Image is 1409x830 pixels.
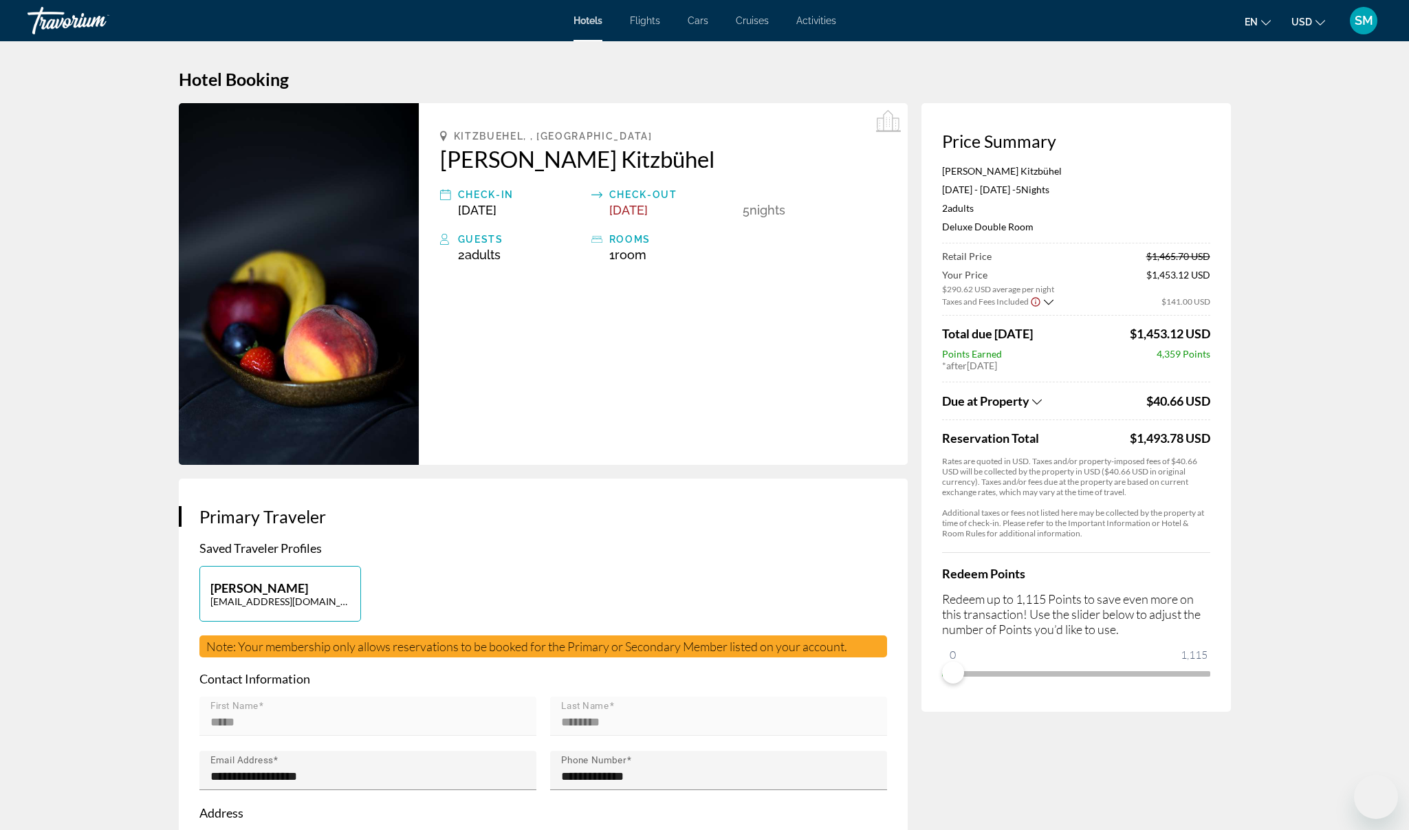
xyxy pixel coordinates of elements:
div: Check-in [458,186,585,203]
a: Cruises [736,15,769,26]
span: $1,453.12 USD [1130,326,1210,341]
span: Total due [DATE] [942,326,1033,341]
p: [DATE] - [DATE] - [942,184,1210,195]
span: Retail Price [942,250,992,262]
span: 1 [609,248,646,262]
span: Nights [1021,184,1049,195]
p: [EMAIL_ADDRESS][DOMAIN_NAME] [210,596,350,607]
p: [PERSON_NAME] [210,580,350,596]
button: Show Taxes and Fees disclaimer [1030,295,1041,307]
mat-label: Last Name [561,701,609,712]
button: Show Taxes and Fees breakdown [942,393,1143,409]
p: Redeem up to 1,115 Points to save even more on this transaction! Use the slider below to adjust t... [942,591,1210,637]
span: Due at Property [942,393,1029,408]
span: $290.62 USD average per night [942,284,1054,294]
span: Note: Your membership only allows reservations to be booked for the Primary or Secondary Member l... [206,639,847,654]
img: ERIKA Boutiquehotel Kitzbühel [179,103,419,465]
span: 4,359 Points [1157,348,1210,360]
span: 0 [948,646,958,663]
h4: Redeem Points [942,566,1210,581]
div: Guests [458,231,585,248]
p: Saved Traveler Profiles [199,540,887,556]
mat-label: First Name [210,701,259,712]
span: $1,465.70 USD [1146,250,1210,262]
h1: Hotel Booking [179,69,1231,89]
p: Address [199,805,887,820]
span: $141.00 USD [1161,296,1210,307]
div: $1,493.78 USD [1130,430,1210,446]
h3: Primary Traveler [199,506,887,527]
span: Points Earned [942,348,1002,360]
span: Your Price [942,269,1054,281]
button: Change language [1245,12,1271,32]
span: Nights [750,203,785,217]
span: Reservation Total [942,430,1126,446]
a: Flights [630,15,660,26]
span: en [1245,17,1258,28]
a: Cars [688,15,708,26]
a: Hotels [574,15,602,26]
span: ngx-slider [942,662,964,684]
span: Adults [948,202,974,214]
div: * [DATE] [942,360,1210,371]
p: Deluxe Double Room [942,221,1210,232]
a: Travorium [28,3,165,39]
span: 5 [743,203,750,217]
button: [PERSON_NAME][EMAIL_ADDRESS][DOMAIN_NAME] [199,566,361,622]
p: [PERSON_NAME] Kitzbühel [942,165,1210,177]
ngx-slider: ngx-slider [942,671,1210,674]
span: 2 [942,202,974,214]
span: $40.66 USD [1146,393,1210,408]
a: Activities [796,15,836,26]
span: Room [615,248,646,262]
a: [PERSON_NAME] Kitzbühel [440,145,887,173]
span: [DATE] [609,203,648,217]
button: User Menu [1346,6,1381,35]
span: $1,453.12 USD [1146,269,1210,294]
mat-label: Phone Number [561,755,626,766]
p: Contact Information [199,671,887,686]
span: Kitzbuehel, , [GEOGRAPHIC_DATA] [454,131,653,142]
iframe: Button to launch messaging window [1354,775,1398,819]
span: SM [1355,14,1373,28]
button: Show Taxes and Fees breakdown [942,294,1053,308]
button: Change currency [1291,12,1325,32]
div: rooms [609,231,736,248]
span: Adults [465,248,501,262]
mat-label: Email Address [210,755,273,766]
p: Additional taxes or fees not listed here may be collected by the property at time of check-in. Pl... [942,507,1210,538]
span: USD [1291,17,1312,28]
span: 5 [1016,184,1021,195]
span: after [946,360,967,371]
div: Check-out [609,186,736,203]
p: Rates are quoted in USD. Taxes and/or property-imposed fees of $40.66 USD will be collected by th... [942,456,1210,497]
span: Taxes and Fees Included [942,296,1029,307]
span: 2 [458,248,501,262]
span: [DATE] [458,203,496,217]
span: 1,115 [1179,646,1210,663]
h3: Price Summary [942,131,1210,151]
